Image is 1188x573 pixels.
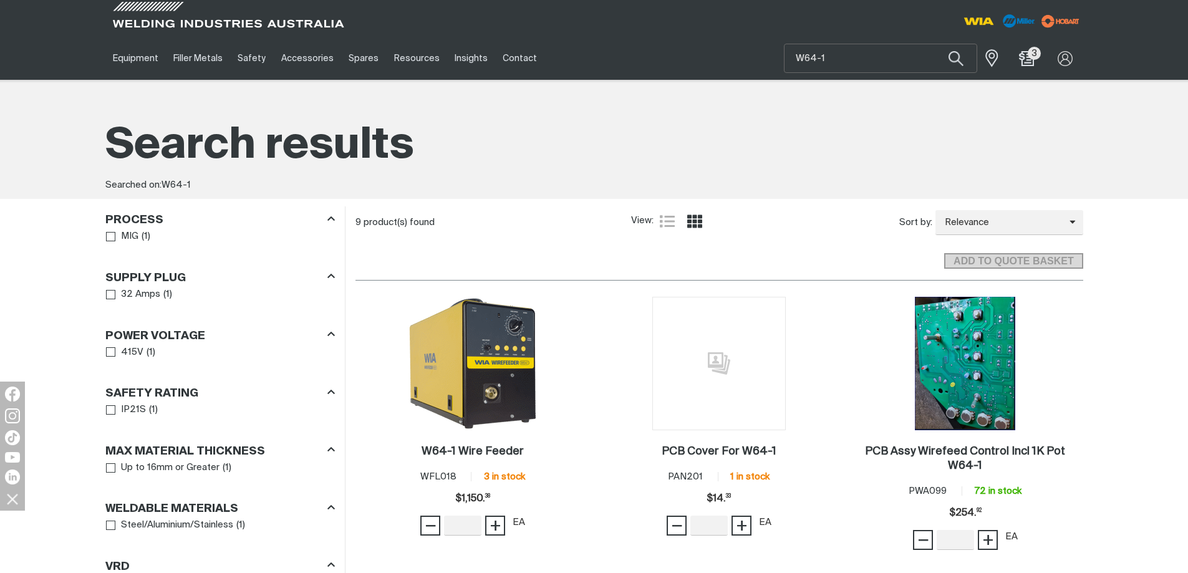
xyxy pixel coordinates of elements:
[105,442,335,459] div: Max Material Thickness
[652,297,786,430] img: No image for this product
[977,508,982,513] sup: 92
[106,517,334,534] ul: Weldable Materials
[945,253,1081,269] span: ADD TO QUOTE BASKET
[631,214,654,228] span: View:
[660,214,675,229] a: List view
[425,515,437,536] span: −
[106,402,334,418] ul: Safety Rating
[121,229,138,244] span: MIG
[668,472,703,481] span: PAN201
[105,118,1083,174] h1: Search results
[495,37,544,80] a: Contact
[106,228,334,245] ul: Process
[406,297,539,430] img: W64-1 Wire Feeder
[455,486,490,511] div: Price
[121,345,143,360] span: 415V
[355,216,632,229] div: 9
[105,213,163,228] h3: Process
[105,387,198,401] h3: Safety Rating
[513,516,525,530] div: EA
[707,486,731,511] span: $14.
[105,445,265,459] h3: Max Material Thickness
[341,37,386,80] a: Spares
[105,329,205,344] h3: Power Voltage
[5,452,20,463] img: YouTube
[106,460,334,476] ul: Max Material Thickness
[662,445,776,459] a: PCB Cover For W64-1
[106,402,147,418] a: IP21S
[854,445,1077,473] a: PCB Assy Wirefeed Control Incl 1K Pot W64-1
[949,501,982,526] div: Price
[105,502,238,516] h3: Weldable Materials
[166,37,230,80] a: Filler Metals
[230,37,273,80] a: Safety
[355,206,1083,238] section: Product list controls
[106,228,139,245] a: MIG
[2,488,23,509] img: hide socials
[1005,530,1018,544] div: EA
[909,486,947,496] span: PWA099
[422,446,524,457] h2: W64-1 Wire Feeder
[730,472,770,481] span: 1 in stock
[105,271,186,286] h3: Supply Plug
[142,229,150,244] span: ( 1 )
[105,211,335,228] div: Process
[147,345,155,360] span: ( 1 )
[105,37,166,80] a: Equipment
[944,253,1083,269] button: Add selected products to the shopping cart
[447,37,495,80] a: Insights
[759,516,771,530] div: EA
[899,216,932,230] span: Sort by:
[974,486,1021,496] span: 72 in stock
[915,297,1015,430] img: PCB Assy Wirefeed Control Incl 1K Pot W64-1
[485,494,490,499] sup: 38
[1038,12,1083,31] img: miller
[105,327,335,344] div: Power Voltage
[121,403,146,417] span: IP21S
[106,517,234,534] a: Steel/Aluminium/Stainless
[236,518,245,532] span: ( 1 )
[386,37,447,80] a: Resources
[106,460,220,476] a: Up to 16mm or Greater
[355,239,1083,273] section: Add to cart control
[106,286,161,303] a: 32 Amps
[5,430,20,445] img: TikTok
[105,500,335,517] div: Weldable Materials
[121,461,220,475] span: Up to 16mm or Greater
[106,344,334,361] ul: Power Voltage
[865,446,1065,471] h2: PCB Assy Wirefeed Control Incl 1K Pot W64-1
[364,218,435,227] span: product(s) found
[917,529,929,551] span: −
[726,494,731,499] sup: 33
[163,287,172,302] span: ( 1 )
[106,344,144,361] a: 415V
[274,37,341,80] a: Accessories
[671,515,683,536] span: −
[121,518,233,532] span: Steel/Aluminium/Stainless
[105,385,335,402] div: Safety Rating
[455,486,490,511] span: $1,150.
[106,286,334,303] ul: Supply Plug
[785,44,977,72] input: Product name or item number...
[223,461,231,475] span: ( 1 )
[422,445,524,459] a: W64-1 Wire Feeder
[935,44,977,73] button: Search products
[490,515,501,536] span: +
[707,486,731,511] div: Price
[5,469,20,484] img: LinkedIn
[149,403,158,417] span: ( 1 )
[162,180,191,190] span: W64-1
[484,472,525,481] span: 3 in stock
[121,287,160,302] span: 32 Amps
[5,408,20,423] img: Instagram
[982,529,994,551] span: +
[105,37,839,80] nav: Main
[736,515,748,536] span: +
[105,178,1083,193] div: Searched on:
[935,216,1070,230] span: Relevance
[949,501,982,526] span: $254.
[5,387,20,402] img: Facebook
[420,472,456,481] span: WFL018
[662,446,776,457] h2: PCB Cover For W64-1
